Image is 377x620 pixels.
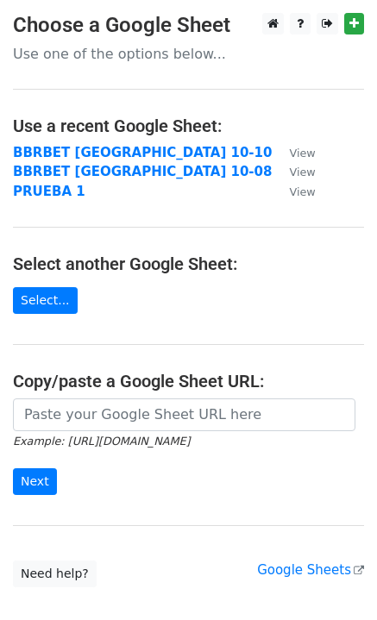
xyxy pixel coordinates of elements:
a: Select... [13,287,78,314]
small: View [289,185,315,198]
small: Example: [URL][DOMAIN_NAME] [13,435,190,448]
small: View [289,147,315,160]
h4: Use a recent Google Sheet: [13,116,364,136]
h4: Select another Google Sheet: [13,254,364,274]
p: Use one of the options below... [13,45,364,63]
h4: Copy/paste a Google Sheet URL: [13,371,364,391]
a: BBRBET [GEOGRAPHIC_DATA] 10-10 [13,145,272,160]
a: PRUEBA 1 [13,184,85,199]
small: View [289,166,315,178]
a: BBRBET [GEOGRAPHIC_DATA] 10-08 [13,164,272,179]
a: Need help? [13,561,97,587]
a: Google Sheets [257,562,364,578]
input: Next [13,468,57,495]
h3: Choose a Google Sheet [13,13,364,38]
a: View [272,184,315,199]
a: View [272,164,315,179]
input: Paste your Google Sheet URL here [13,398,355,431]
a: View [272,145,315,160]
